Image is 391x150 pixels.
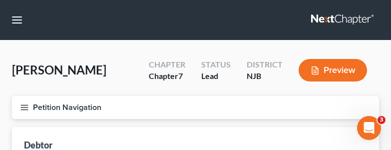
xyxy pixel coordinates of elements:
span: [PERSON_NAME] [12,62,106,77]
iframe: Intercom live chat [357,116,381,140]
div: Chapter [149,70,185,82]
div: District [247,59,283,70]
div: NJB [247,70,283,82]
div: Chapter [149,59,185,70]
div: Status [201,59,231,70]
button: Preview [299,59,367,81]
div: Lead [201,70,231,82]
span: 7 [178,71,183,80]
button: Petition Navigation [12,96,379,119]
span: 3 [378,116,386,124]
